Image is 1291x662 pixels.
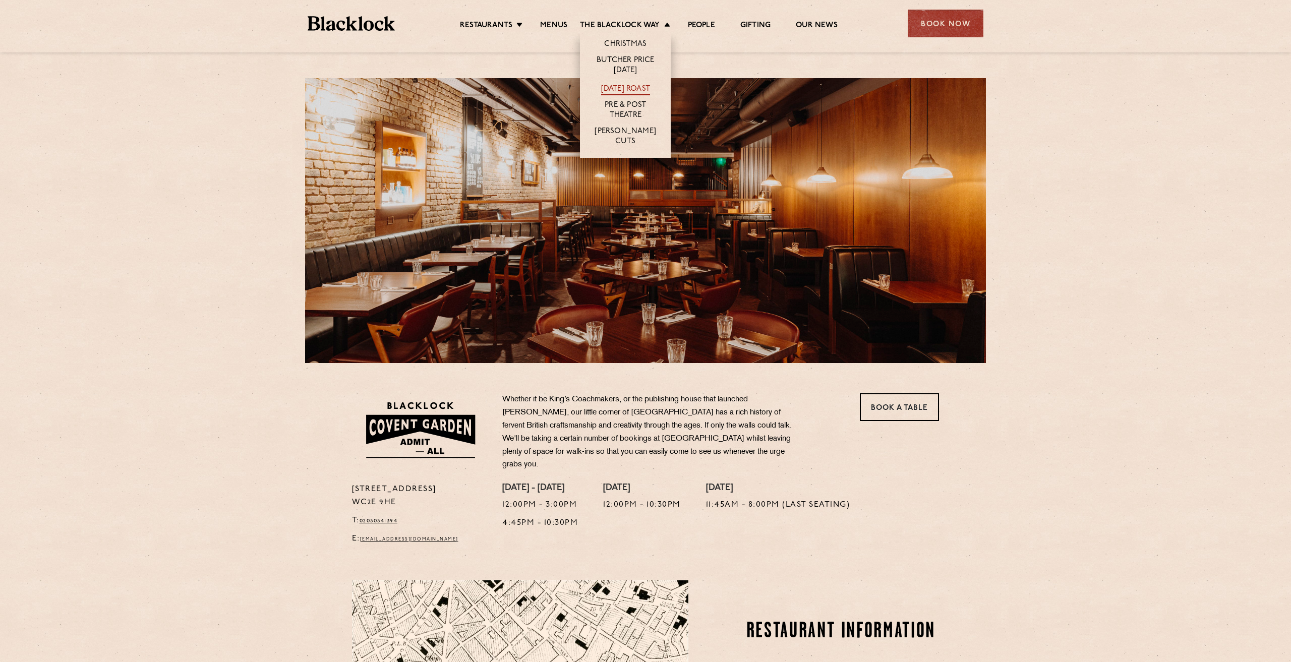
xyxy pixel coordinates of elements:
[590,100,661,122] a: Pre & Post Theatre
[580,21,660,32] a: The Blacklock Way
[601,84,650,95] a: [DATE] Roast
[502,483,578,494] h4: [DATE] - [DATE]
[604,39,647,50] a: Christmas
[706,499,850,512] p: 11:45am - 8:00pm (Last Seating)
[540,21,567,32] a: Menus
[590,55,661,77] a: Butcher Price [DATE]
[502,393,800,471] p: Whether it be King’s Coachmakers, or the publishing house that launched [PERSON_NAME], our little...
[746,619,940,644] h2: Restaurant information
[460,21,512,32] a: Restaurants
[688,21,715,32] a: People
[796,21,838,32] a: Our News
[603,483,681,494] h4: [DATE]
[352,514,488,527] p: T:
[308,16,395,31] img: BL_Textured_Logo-footer-cropped.svg
[908,10,983,37] div: Book Now
[360,518,398,524] a: 02030341394
[590,127,661,148] a: [PERSON_NAME] Cuts
[352,393,488,466] img: BLA_1470_CoventGarden_Website_Solid.svg
[352,483,488,509] p: [STREET_ADDRESS] WC2E 9HE
[360,537,458,541] a: [EMAIL_ADDRESS][DOMAIN_NAME]
[740,21,771,32] a: Gifting
[706,483,850,494] h4: [DATE]
[502,517,578,530] p: 4:45pm - 10:30pm
[860,393,939,421] a: Book a Table
[502,499,578,512] p: 12:00pm - 3:00pm
[352,532,488,546] p: E:
[603,499,681,512] p: 12:00pm - 10:30pm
